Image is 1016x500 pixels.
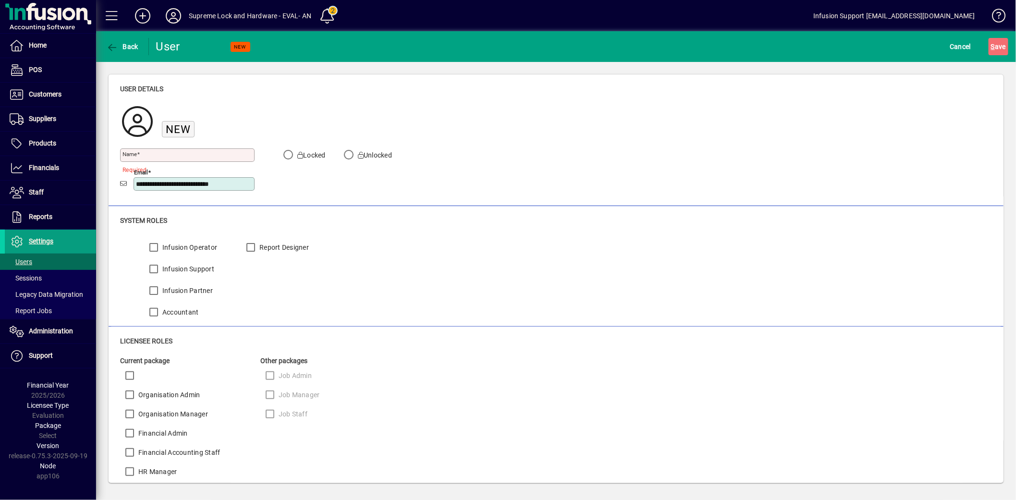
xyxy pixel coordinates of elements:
[356,150,392,160] label: Unlocked
[29,188,44,196] span: Staff
[27,402,69,409] span: Licensee Type
[120,357,170,365] span: Current package
[10,274,42,282] span: Sessions
[295,150,326,160] label: Locked
[29,66,42,73] span: POS
[5,205,96,229] a: Reports
[5,181,96,205] a: Staff
[5,286,96,303] a: Legacy Data Migration
[991,43,995,50] span: S
[156,39,197,54] div: User
[27,381,69,389] span: Financial Year
[5,83,96,107] a: Customers
[160,243,217,252] label: Infusion Operator
[989,38,1008,55] button: Save
[127,7,158,24] button: Add
[5,34,96,58] a: Home
[985,2,1004,33] a: Knowledge Base
[257,243,309,252] label: Report Designer
[160,264,214,274] label: Infusion Support
[29,352,53,359] span: Support
[29,115,56,122] span: Suppliers
[29,237,53,245] span: Settings
[96,38,149,55] app-page-header-button: Back
[950,39,971,54] span: Cancel
[29,164,59,171] span: Financials
[5,254,96,270] a: Users
[813,8,975,24] div: Infusion Support [EMAIL_ADDRESS][DOMAIN_NAME]
[234,44,246,50] span: NEW
[29,139,56,147] span: Products
[5,344,96,368] a: Support
[122,164,247,174] mat-error: Required
[189,8,311,24] div: Supreme Lock and Hardware - EVAL- AN
[136,448,220,457] label: Financial Accounting Staff
[5,156,96,180] a: Financials
[10,258,32,266] span: Users
[260,357,307,365] span: Other packages
[948,38,974,55] button: Cancel
[37,442,60,450] span: Version
[158,7,189,24] button: Profile
[5,303,96,319] a: Report Jobs
[10,307,52,315] span: Report Jobs
[120,337,172,345] span: Licensee roles
[166,123,191,135] span: New
[5,270,96,286] a: Sessions
[120,85,163,93] span: User details
[5,107,96,131] a: Suppliers
[29,213,52,220] span: Reports
[136,428,188,438] label: Financial Admin
[136,390,200,400] label: Organisation Admin
[35,422,61,429] span: Package
[29,90,61,98] span: Customers
[106,43,138,50] span: Back
[160,286,213,295] label: Infusion Partner
[122,151,137,158] mat-label: Name
[29,41,47,49] span: Home
[29,327,73,335] span: Administration
[5,58,96,82] a: POS
[136,409,208,419] label: Organisation Manager
[160,307,199,317] label: Accountant
[5,319,96,343] a: Administration
[104,38,141,55] button: Back
[5,132,96,156] a: Products
[10,291,83,298] span: Legacy Data Migration
[136,467,177,476] label: HR Manager
[134,169,148,175] mat-label: Email
[991,39,1006,54] span: ave
[40,462,56,470] span: Node
[120,217,167,224] span: System roles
